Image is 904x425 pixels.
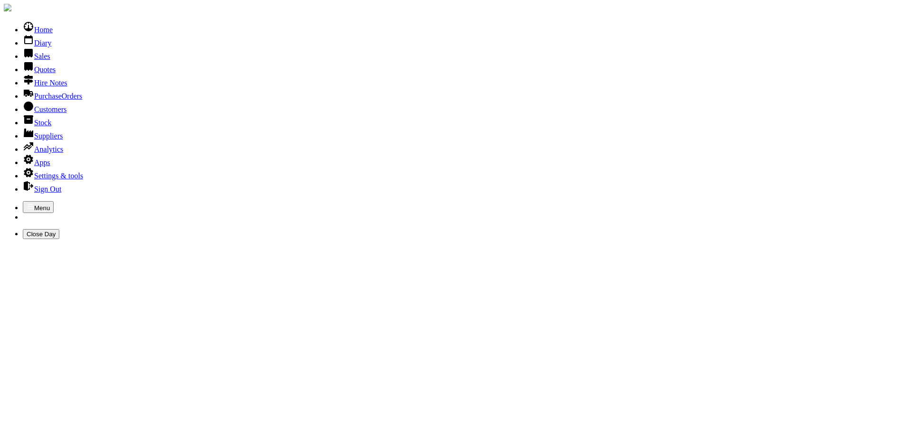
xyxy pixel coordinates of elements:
[23,119,51,127] a: Stock
[23,158,50,166] a: Apps
[23,74,900,87] li: Hire Notes
[23,201,54,213] button: Menu
[23,47,900,61] li: Sales
[23,39,51,47] a: Diary
[23,132,63,140] a: Suppliers
[23,79,67,87] a: Hire Notes
[23,145,63,153] a: Analytics
[23,114,900,127] li: Stock
[23,172,83,180] a: Settings & tools
[23,92,82,100] a: PurchaseOrders
[23,105,66,113] a: Customers
[23,185,61,193] a: Sign Out
[23,127,900,140] li: Suppliers
[23,52,50,60] a: Sales
[23,229,59,239] button: Close Day
[23,65,56,74] a: Quotes
[23,26,53,34] a: Home
[4,4,11,11] img: companylogo.jpg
